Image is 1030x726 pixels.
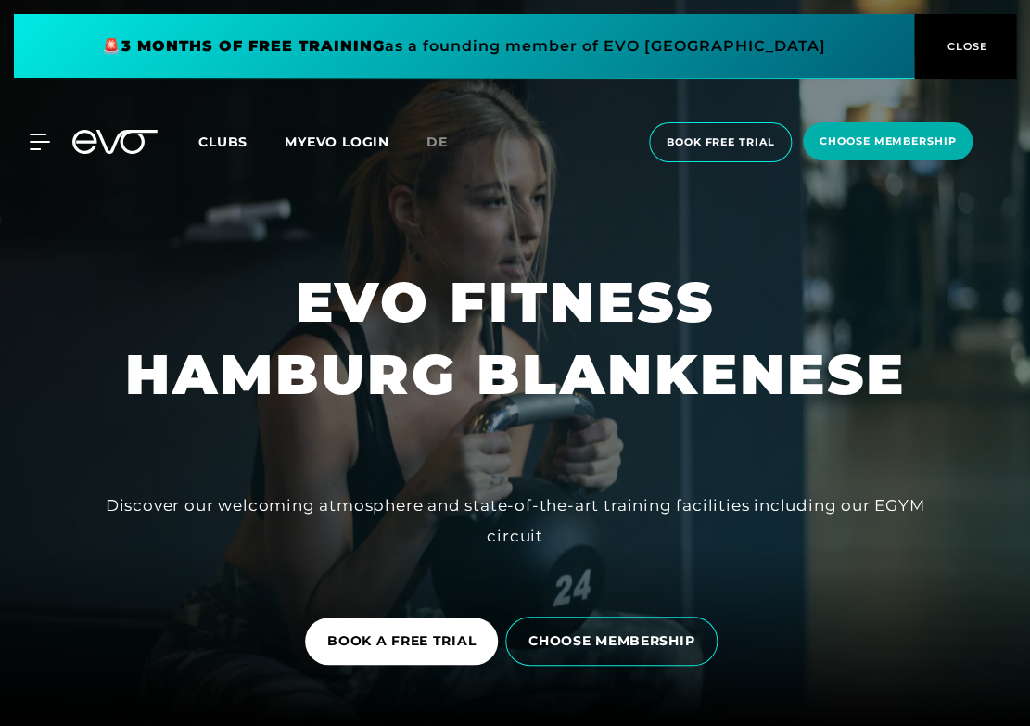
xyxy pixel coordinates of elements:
span: de [426,134,448,150]
a: MYEVO LOGIN [285,134,389,150]
a: BOOK A FREE TRIAL [305,604,505,679]
span: choose membership [820,134,956,149]
h1: EVO FITNESS HAMBURG BLANKENESE [125,266,906,411]
a: Clubs [198,133,285,150]
a: choose membership [797,122,978,162]
span: book free trial [667,134,774,150]
a: CHOOSE MEMBERSHIP [505,603,725,680]
span: CHOOSE MEMBERSHIP [528,631,694,651]
span: Clubs [198,134,248,150]
button: CLOSE [914,14,1016,79]
span: BOOK A FREE TRIAL [327,631,476,651]
div: Discover our welcoming atmosphere and state-of-the-art training facilities including our EGYM cir... [98,490,933,551]
a: de [426,132,470,153]
a: book free trial [643,122,797,162]
span: CLOSE [943,38,988,55]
